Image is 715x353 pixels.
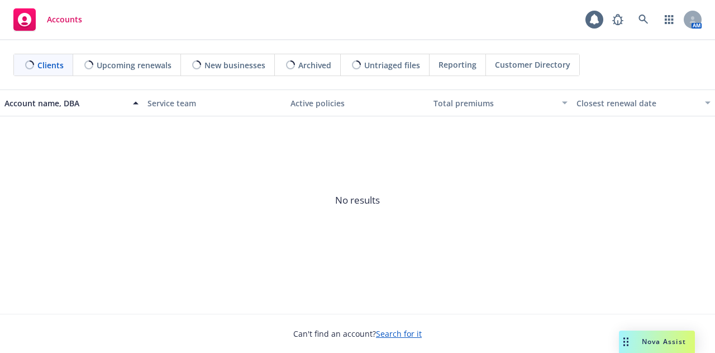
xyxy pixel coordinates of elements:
button: Nova Assist [619,331,695,353]
span: Accounts [47,15,82,24]
button: Total premiums [429,90,572,116]
span: Nova Assist [642,337,686,346]
span: Customer Directory [495,59,570,70]
button: Service team [143,90,286,116]
div: Active policies [290,97,425,109]
button: Closest renewal date [572,90,715,116]
span: Untriaged files [364,59,420,71]
div: Service team [147,97,282,109]
a: Search for it [376,328,422,339]
div: Account name, DBA [4,97,126,109]
span: Can't find an account? [293,328,422,340]
a: Switch app [658,8,680,31]
button: Active policies [286,90,429,116]
div: Total premiums [433,97,555,109]
div: Drag to move [619,331,633,353]
span: New businesses [204,59,265,71]
span: Upcoming renewals [97,59,171,71]
span: Reporting [438,59,476,70]
a: Report a Bug [607,8,629,31]
a: Accounts [9,4,87,35]
div: Closest renewal date [576,97,698,109]
span: Clients [37,59,64,71]
span: Archived [298,59,331,71]
a: Search [632,8,655,31]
